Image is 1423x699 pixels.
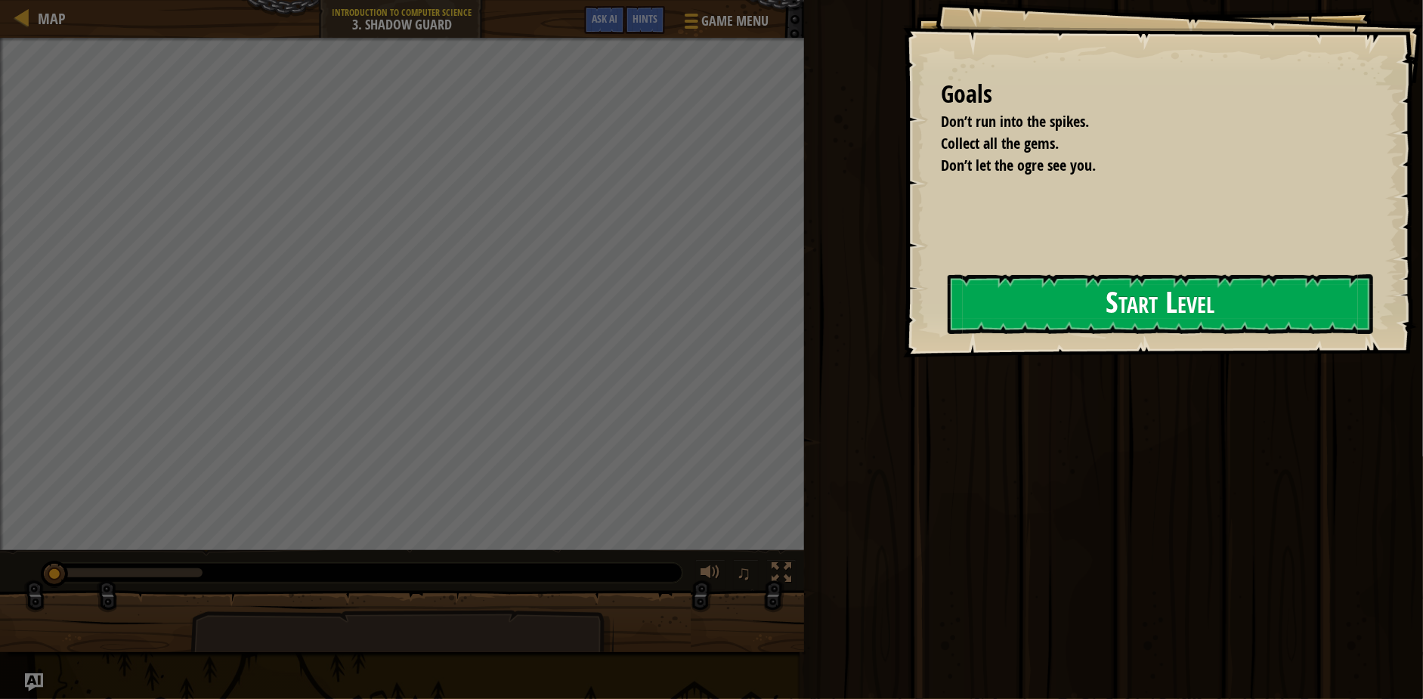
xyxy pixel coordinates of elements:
[941,77,1370,112] div: Goals
[941,111,1089,131] span: Don’t run into the spikes.
[30,8,66,29] a: Map
[584,6,625,34] button: Ask AI
[922,111,1366,133] li: Don’t run into the spikes.
[701,11,769,31] span: Game Menu
[948,274,1373,334] button: Start Level
[673,6,778,42] button: Game Menu
[25,673,43,691] button: Ask AI
[766,559,797,590] button: Toggle fullscreen
[592,11,617,26] span: Ask AI
[38,8,66,29] span: Map
[733,559,759,590] button: ♫
[922,133,1366,155] li: Collect all the gems.
[695,559,725,590] button: Adjust volume
[922,155,1366,177] li: Don’t let the ogre see you.
[941,155,1096,175] span: Don’t let the ogre see you.
[736,561,751,584] span: ♫
[941,133,1059,153] span: Collect all the gems.
[633,11,657,26] span: Hints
